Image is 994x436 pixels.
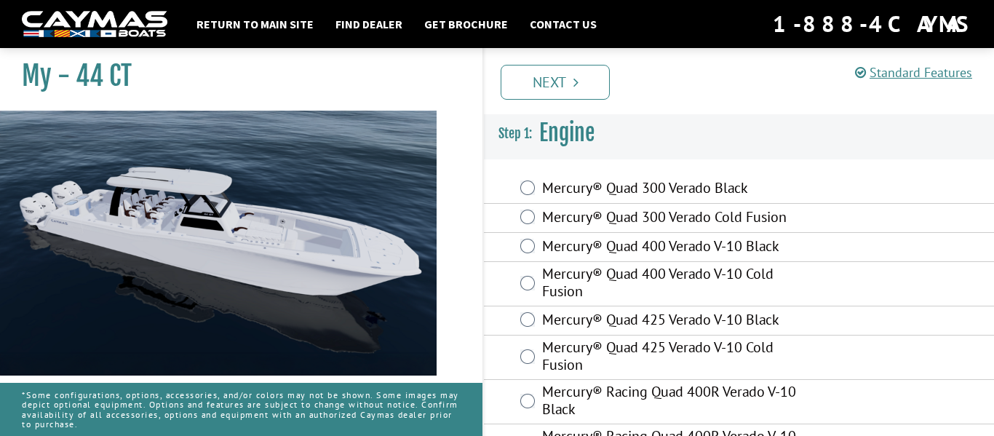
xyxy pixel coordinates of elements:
[484,106,994,160] h3: Engine
[189,15,321,33] a: Return to main site
[542,265,814,304] label: Mercury® Quad 400 Verado V-10 Cold Fusion
[22,383,461,436] p: *Some configurations, options, accessories, and/or colors may not be shown. Some images may depic...
[417,15,515,33] a: Get Brochure
[855,64,972,81] a: Standard Features
[22,11,167,38] img: white-logo-c9c8dbefe5ff5ceceb0f0178aa75bf4bb51f6bca0971e226c86eb53dfe498488.png
[328,15,410,33] a: Find Dealer
[542,311,814,332] label: Mercury® Quad 425 Verado V-10 Black
[773,8,972,40] div: 1-888-4CAYMAS
[522,15,604,33] a: Contact Us
[542,208,814,229] label: Mercury® Quad 300 Verado Cold Fusion
[501,65,610,100] a: Next
[542,179,814,200] label: Mercury® Quad 300 Verado Black
[22,60,446,92] h1: My - 44 CT
[497,63,994,100] ul: Pagination
[542,237,814,258] label: Mercury® Quad 400 Verado V-10 Black
[542,338,814,377] label: Mercury® Quad 425 Verado V-10 Cold Fusion
[542,383,814,421] label: Mercury® Racing Quad 400R Verado V-10 Black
